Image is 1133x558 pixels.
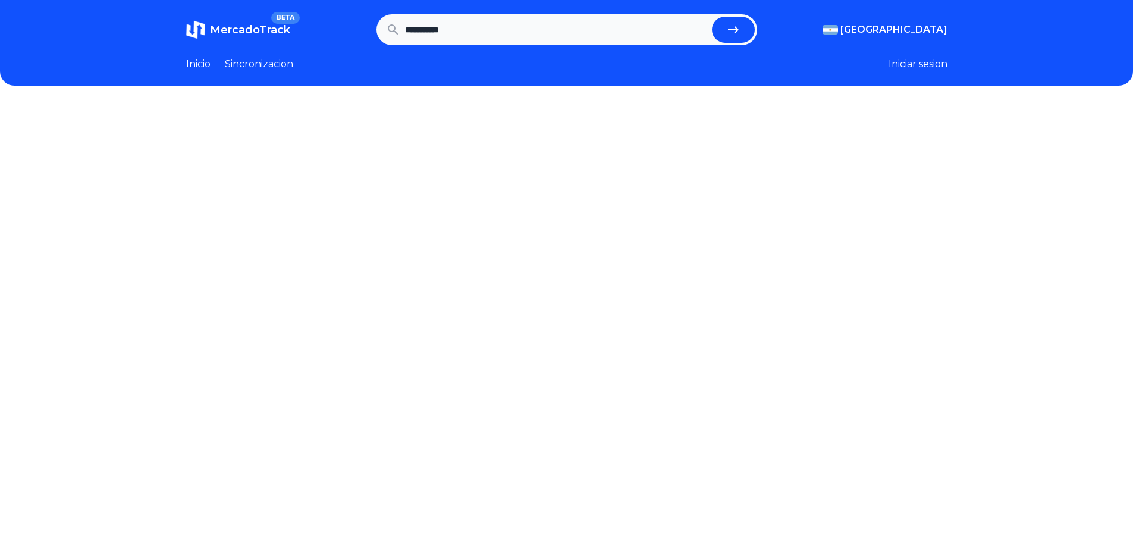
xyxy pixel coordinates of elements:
[823,23,947,37] button: [GEOGRAPHIC_DATA]
[840,23,947,37] span: [GEOGRAPHIC_DATA]
[186,57,211,71] a: Inicio
[823,25,838,35] img: Argentina
[889,57,947,71] button: Iniciar sesion
[210,23,290,36] span: MercadoTrack
[271,12,299,24] span: BETA
[225,57,293,71] a: Sincronizacion
[186,20,290,39] a: MercadoTrackBETA
[186,20,205,39] img: MercadoTrack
